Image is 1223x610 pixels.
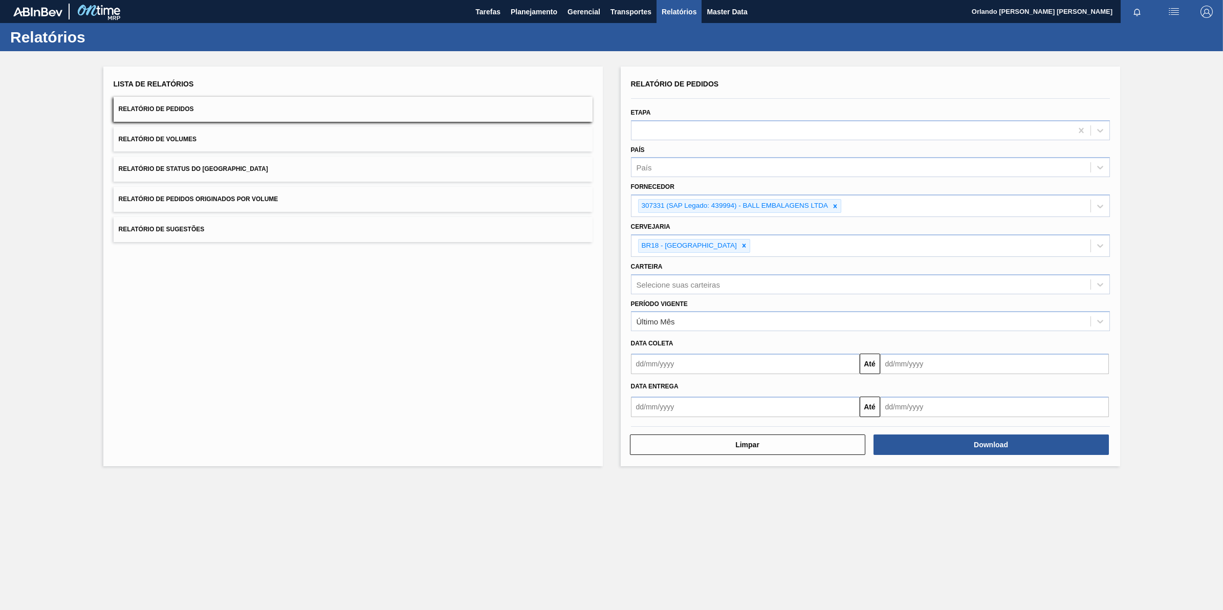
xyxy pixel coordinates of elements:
[880,397,1109,417] input: dd/mm/yyyy
[1168,6,1180,18] img: userActions
[860,397,880,417] button: Até
[662,6,696,18] span: Relatórios
[873,434,1109,455] button: Download
[639,239,738,252] div: BR18 - [GEOGRAPHIC_DATA]
[631,109,651,116] label: Etapa
[637,163,652,172] div: País
[637,317,675,326] div: Último Mês
[511,6,557,18] span: Planejamento
[119,226,205,233] span: Relatório de Sugestões
[639,200,829,212] div: 307331 (SAP Legado: 439994) - BALL EMBALAGENS LTDA
[1200,6,1213,18] img: Logout
[114,80,194,88] span: Lista de Relatórios
[114,127,593,152] button: Relatório de Volumes
[119,195,278,203] span: Relatório de Pedidos Originados por Volume
[567,6,600,18] span: Gerencial
[631,183,674,190] label: Fornecedor
[114,187,593,212] button: Relatório de Pedidos Originados por Volume
[631,354,860,374] input: dd/mm/yyyy
[114,157,593,182] button: Relatório de Status do [GEOGRAPHIC_DATA]
[707,6,747,18] span: Master Data
[114,217,593,242] button: Relatório de Sugestões
[119,136,196,143] span: Relatório de Volumes
[1121,5,1153,19] button: Notificações
[631,340,673,347] span: Data coleta
[13,7,62,16] img: TNhmsLtSVTkK8tSr43FrP2fwEKptu5GPRR3wAAAABJRU5ErkJggg==
[860,354,880,374] button: Até
[630,434,865,455] button: Limpar
[10,31,192,43] h1: Relatórios
[631,80,719,88] span: Relatório de Pedidos
[119,105,194,113] span: Relatório de Pedidos
[631,223,670,230] label: Cervejaria
[631,263,663,270] label: Carteira
[610,6,651,18] span: Transportes
[637,280,720,289] div: Selecione suas carteiras
[119,165,268,172] span: Relatório de Status do [GEOGRAPHIC_DATA]
[631,300,688,308] label: Período Vigente
[631,383,679,390] span: Data entrega
[631,146,645,154] label: País
[631,397,860,417] input: dd/mm/yyyy
[880,354,1109,374] input: dd/mm/yyyy
[114,97,593,122] button: Relatório de Pedidos
[475,6,500,18] span: Tarefas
